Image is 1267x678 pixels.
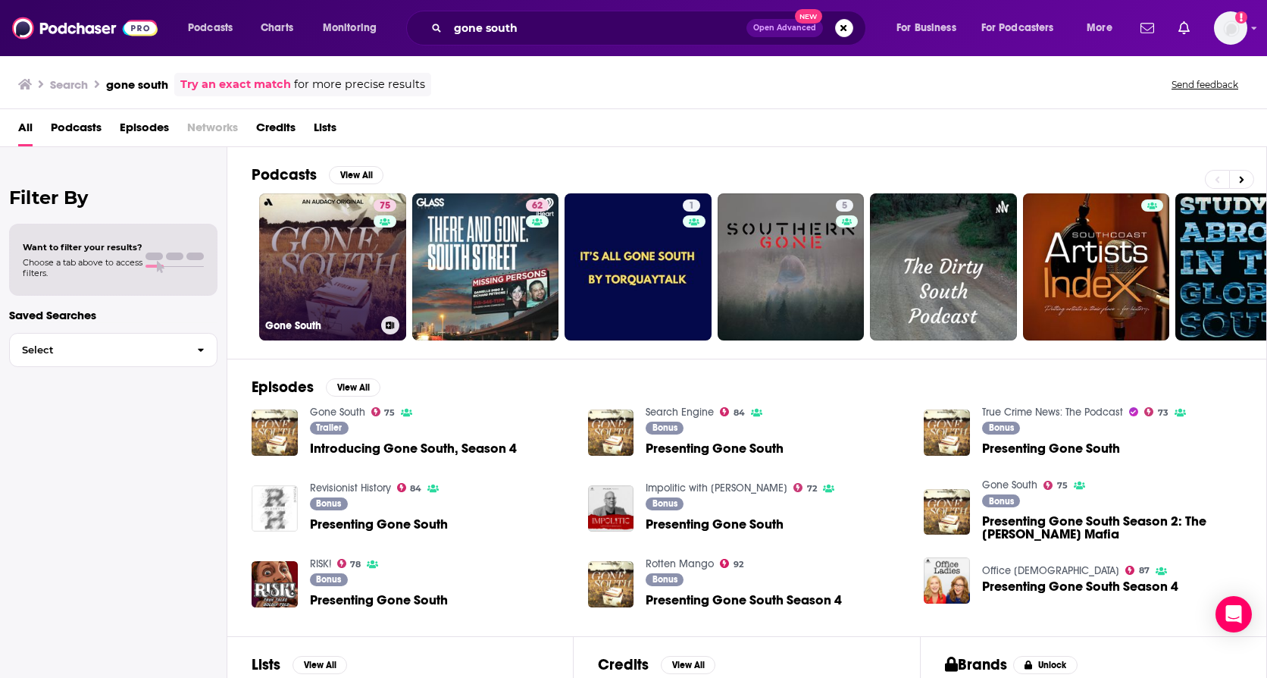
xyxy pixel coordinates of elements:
[310,442,517,455] a: Introducing Gone South, Season 4
[316,423,342,432] span: Trailer
[588,410,634,456] img: Presenting Gone South
[753,24,816,32] span: Open Advanced
[565,193,712,341] a: 1
[896,17,956,39] span: For Business
[924,410,970,456] img: Presenting Gone South
[1139,567,1150,574] span: 87
[1215,596,1252,632] div: Open Intercom Messenger
[720,407,745,416] a: 84
[718,193,865,341] a: 5
[1087,17,1112,39] span: More
[1144,407,1168,416] a: 73
[323,17,377,39] span: Monitoring
[412,193,559,341] a: 62
[9,308,217,322] p: Saved Searches
[187,115,238,146] span: Networks
[261,17,293,39] span: Charts
[982,442,1120,455] a: Presenting Gone South
[532,199,543,214] span: 62
[1158,410,1168,416] span: 73
[652,575,677,584] span: Bonus
[312,16,396,40] button: open menu
[384,410,395,416] span: 75
[1235,11,1247,24] svg: Add a profile image
[989,497,1014,506] span: Bonus
[982,515,1242,541] a: Presenting Gone South Season 2: The Dixie Mafia
[316,499,341,508] span: Bonus
[188,17,233,39] span: Podcasts
[314,115,336,146] a: Lists
[924,489,970,535] a: Presenting Gone South Season 2: The Dixie Mafia
[924,557,970,604] img: Presenting Gone South Season 4
[256,115,296,146] a: Credits
[9,187,217,209] h2: Filter By
[310,518,448,531] a: Presenting Gone South
[251,16,302,40] a: Charts
[310,557,331,570] a: RISK!
[12,14,158,42] img: Podchaser - Follow, Share and Rate Podcasts
[982,406,1123,419] a: True Crime News: The Podcast
[646,442,784,455] a: Presenting Gone South
[971,16,1076,40] button: open menu
[252,655,347,674] a: ListsView All
[720,559,743,568] a: 92
[252,378,380,397] a: EpisodesView All
[329,166,383,184] button: View All
[982,479,1037,491] a: Gone South
[23,257,142,278] span: Choose a tab above to access filters.
[310,406,365,419] a: Gone South
[734,561,743,568] span: 92
[982,564,1119,577] a: Office Ladies
[646,482,787,494] a: Impolitic with John Heilemann
[683,199,700,212] a: 1
[252,485,298,532] img: Presenting Gone South
[982,580,1178,593] a: Presenting Gone South Season 4
[397,483,422,492] a: 84
[982,515,1242,541] span: Presenting Gone South Season 2: The [PERSON_NAME] Mafia
[252,410,298,456] img: Introducing Gone South, Season 4
[588,485,634,532] img: Presenting Gone South
[652,423,677,432] span: Bonus
[252,561,298,607] img: Presenting Gone South
[350,561,361,568] span: 78
[836,199,853,212] a: 5
[886,16,975,40] button: open menu
[410,485,421,492] span: 84
[1214,11,1247,45] img: User Profile
[646,518,784,531] a: Presenting Gone South
[252,655,280,674] h2: Lists
[120,115,169,146] a: Episodes
[23,242,142,253] span: Want to filter your results?
[265,319,375,332] h3: Gone South
[652,499,677,508] span: Bonus
[746,19,823,37] button: Open AdvancedNew
[807,485,817,492] span: 72
[646,557,714,570] a: Rotten Mango
[588,561,634,607] img: Presenting Gone South Season 4
[252,165,317,184] h2: Podcasts
[106,77,168,92] h3: gone south
[689,199,694,214] span: 1
[795,9,822,24] span: New
[1043,481,1068,490] a: 75
[337,559,361,568] a: 78
[9,333,217,367] button: Select
[598,655,715,674] a: CreditsView All
[310,482,391,494] a: Revisionist History
[1214,11,1247,45] button: Show profile menu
